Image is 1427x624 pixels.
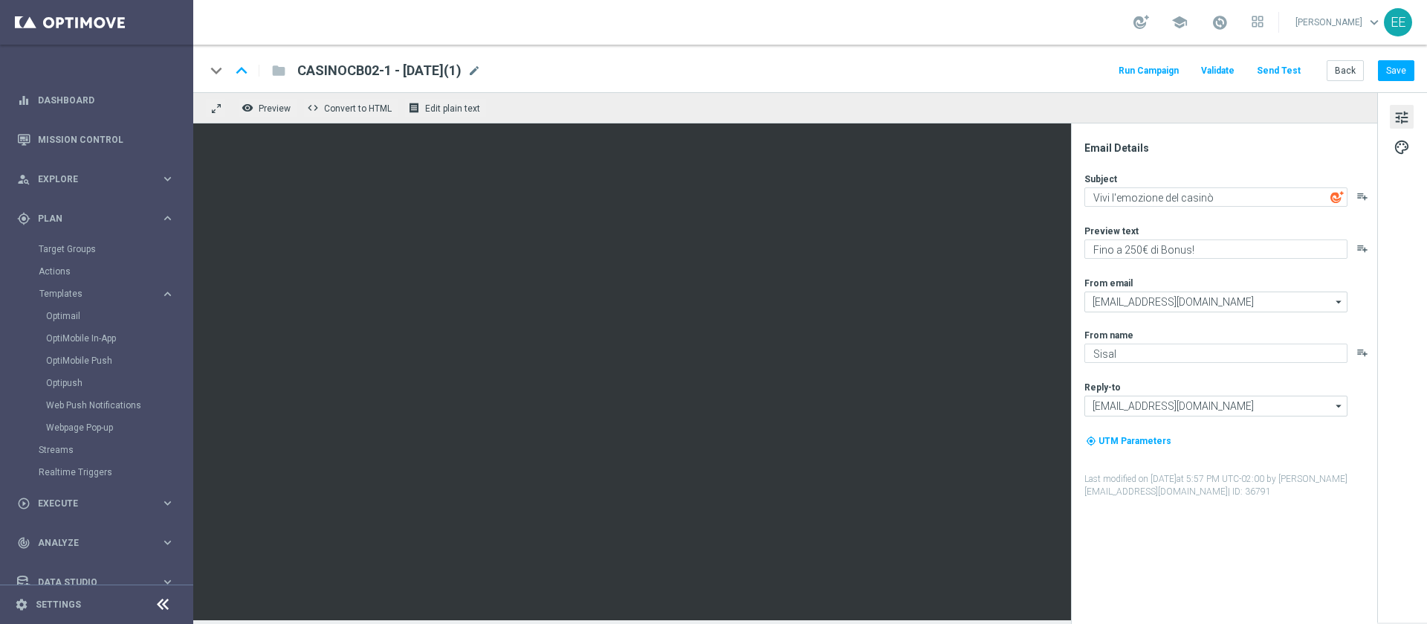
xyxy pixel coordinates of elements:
label: From name [1084,329,1133,341]
i: person_search [17,173,30,186]
i: keyboard_arrow_up [230,59,253,82]
div: Actions [39,260,192,283]
a: Realtime Triggers [39,466,155,478]
button: gps_fixed Plan keyboard_arrow_right [16,213,175,225]
i: keyboard_arrow_right [161,172,175,186]
label: Subject [1084,173,1117,185]
span: Templates [39,289,146,298]
a: Target Groups [39,243,155,255]
div: Data Studio [17,576,161,589]
div: Templates [39,283,192,439]
label: Preview text [1084,225,1139,237]
button: Mission Control [16,134,175,146]
button: Send Test [1255,61,1303,81]
button: Back [1327,60,1364,81]
span: palette [1394,138,1410,157]
i: track_changes [17,536,30,550]
button: Validate [1199,61,1237,81]
button: Save [1378,60,1414,81]
button: Run Campaign [1116,61,1181,81]
div: Templates keyboard_arrow_right [39,288,175,300]
span: UTM Parameters [1098,436,1171,446]
span: school [1171,14,1188,30]
a: Webpage Pop-up [46,422,155,434]
div: Plan [17,212,161,225]
a: OptiMobile In-App [46,332,155,344]
i: keyboard_arrow_right [161,211,175,225]
i: keyboard_arrow_right [161,535,175,550]
a: Actions [39,266,155,277]
span: Convert to HTML [324,103,392,114]
div: Explore [17,173,161,186]
span: CASINOCB02-1 - 02.10.2025(1) [297,62,462,80]
button: person_search Explore keyboard_arrow_right [16,173,175,185]
div: Execute [17,497,161,510]
button: palette [1390,135,1414,158]
input: Select [1084,292,1347,312]
span: Execute [38,499,161,508]
button: play_circle_outline Execute keyboard_arrow_right [16,498,175,509]
i: keyboard_arrow_right [161,287,175,301]
div: Target Groups [39,238,192,260]
div: Mission Control [17,120,175,159]
span: mode_edit [467,64,481,77]
i: keyboard_arrow_right [161,575,175,589]
div: Optipush [46,372,192,394]
a: Mission Control [38,120,175,159]
button: equalizer Dashboard [16,94,175,106]
i: receipt [408,102,420,114]
div: Email Details [1084,141,1376,155]
div: Dashboard [17,80,175,120]
i: equalizer [17,94,30,107]
div: Streams [39,439,192,461]
i: my_location [1086,436,1096,446]
a: Optipush [46,377,155,389]
div: Realtime Triggers [39,461,192,483]
i: settings [15,598,28,611]
button: my_location UTM Parameters [1084,433,1173,449]
a: Dashboard [38,80,175,120]
div: Web Push Notifications [46,394,192,416]
button: tune [1390,105,1414,129]
a: Web Push Notifications [46,399,155,411]
label: Last modified on [DATE] at 5:57 PM UTC-02:00 by [PERSON_NAME][EMAIL_ADDRESS][DOMAIN_NAME] [1084,473,1376,498]
div: Analyze [17,536,161,550]
div: Templates [39,289,161,298]
i: play_circle_outline [17,497,30,510]
span: Data Studio [38,578,161,587]
i: keyboard_arrow_right [161,496,175,510]
button: receipt Edit plain text [404,98,487,118]
span: Validate [1201,65,1235,76]
div: Webpage Pop-up [46,416,192,439]
i: arrow_drop_down [1332,396,1347,416]
span: Analyze [38,538,161,547]
label: Reply-to [1084,382,1121,393]
label: From email [1084,277,1133,289]
a: Streams [39,444,155,456]
button: track_changes Analyze keyboard_arrow_right [16,537,175,549]
button: remove_red_eye Preview [238,98,297,118]
input: Select [1084,396,1347,416]
span: Preview [259,103,291,114]
button: playlist_add [1356,190,1368,202]
div: EE [1384,8,1412,36]
i: remove_red_eye [242,102,253,114]
a: [PERSON_NAME]keyboard_arrow_down [1294,11,1384,33]
button: playlist_add [1356,242,1368,254]
span: Explore [38,175,161,184]
button: playlist_add [1356,347,1368,358]
span: Edit plain text [425,103,480,114]
i: arrow_drop_down [1332,292,1347,312]
span: Plan [38,214,161,223]
button: Data Studio keyboard_arrow_right [16,576,175,588]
